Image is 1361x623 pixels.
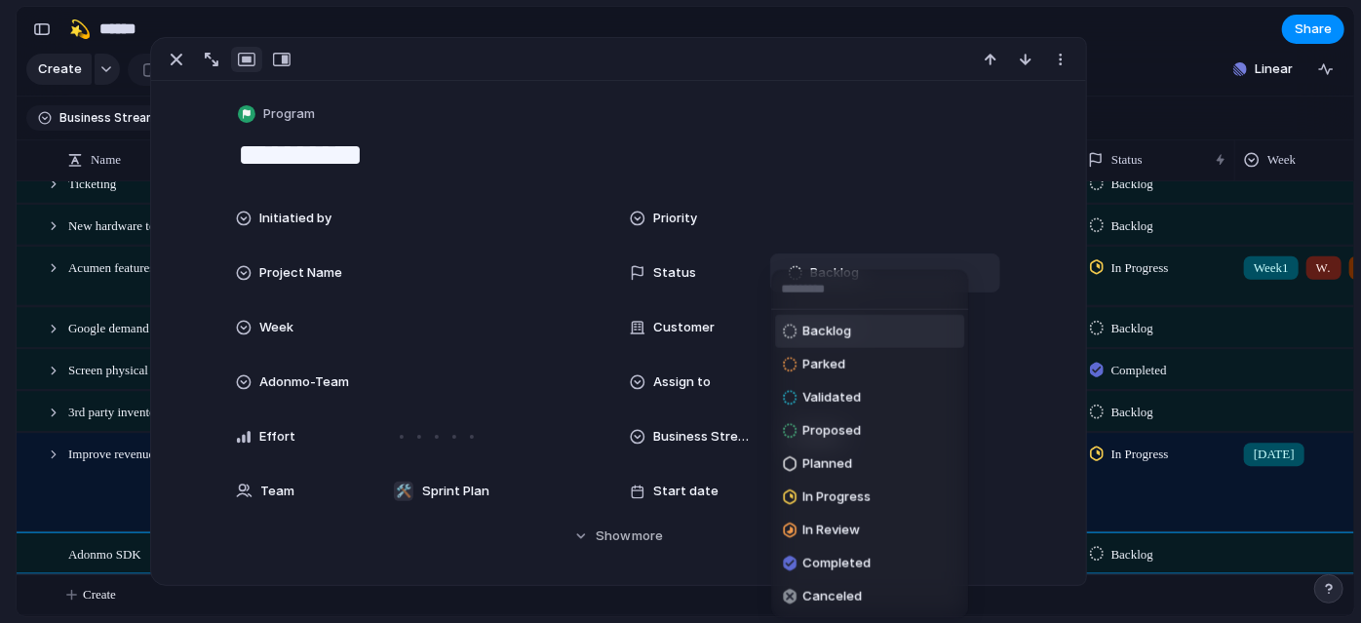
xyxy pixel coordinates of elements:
span: Proposed [802,421,861,441]
span: In Review [802,521,860,540]
span: Canceled [802,587,862,606]
span: Validated [802,388,861,408]
span: Backlog [802,322,851,341]
span: Completed [802,554,871,573]
span: Planned [802,454,852,474]
span: Parked [802,355,845,374]
span: In Progress [802,487,871,507]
